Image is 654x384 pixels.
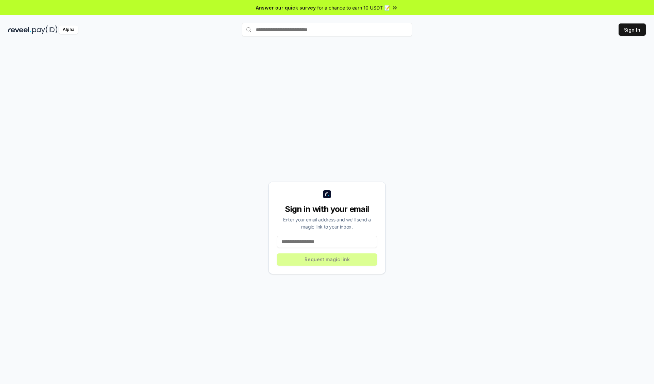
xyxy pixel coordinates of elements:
span: Answer our quick survey [256,4,316,11]
img: logo_small [323,190,331,198]
img: reveel_dark [8,26,31,34]
button: Sign In [619,23,646,36]
div: Alpha [59,26,78,34]
div: Enter your email address and we’ll send a magic link to your inbox. [277,216,377,230]
img: pay_id [32,26,58,34]
div: Sign in with your email [277,204,377,215]
span: for a chance to earn 10 USDT 📝 [317,4,390,11]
